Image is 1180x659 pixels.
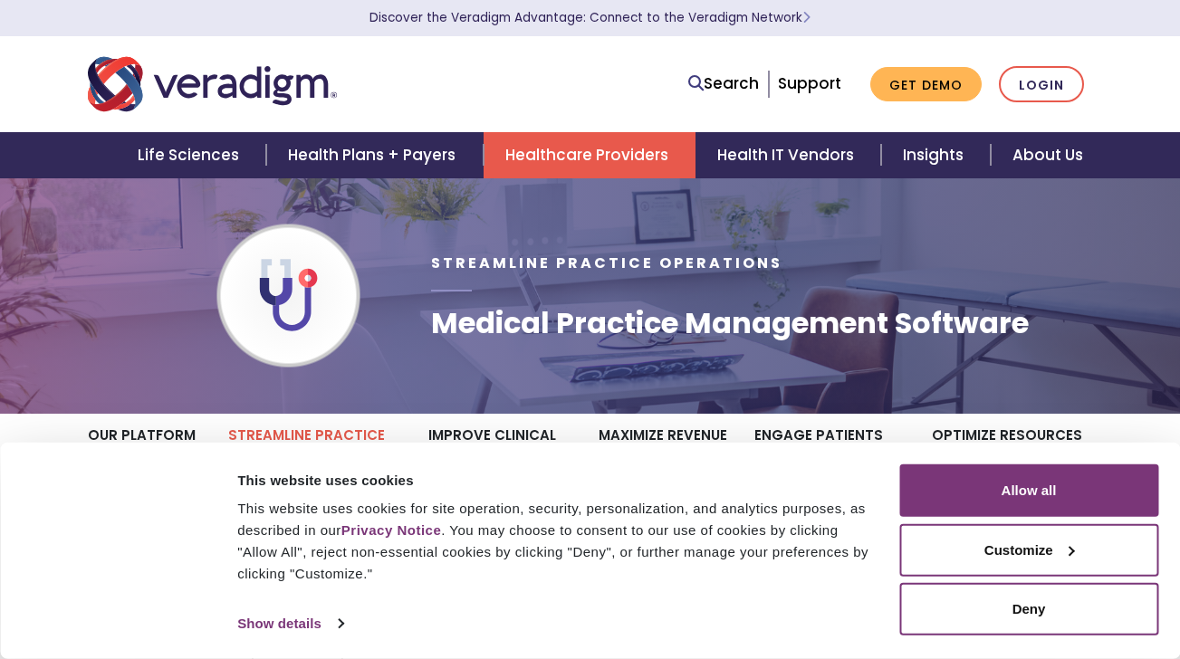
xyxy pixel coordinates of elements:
button: Customize [899,523,1158,576]
a: Health Plans + Payers [266,132,483,178]
h1: Medical Practice Management Software [431,306,1029,340]
a: Show details [237,610,342,637]
div: This website uses cookies for site operation, security, personalization, and analytics purposes, ... [237,498,878,585]
span: Learn More [802,9,811,26]
button: Deny [899,583,1158,635]
a: About Us [991,132,1105,178]
a: Get Demo [870,67,982,102]
span: Streamline Practice Operations [431,253,782,273]
a: Support [778,72,841,94]
a: Health IT Vendors [696,132,881,178]
a: Life Sciences [116,132,266,178]
a: Healthcare Providers [484,132,696,178]
a: Insights [881,132,991,178]
a: Search [688,72,759,96]
a: Privacy Notice [341,522,441,538]
a: Discover the Veradigm Advantage: Connect to the Veradigm NetworkLearn More [369,9,811,26]
div: This website uses cookies [237,469,878,491]
a: Login [999,66,1084,103]
img: Veradigm logo [88,54,337,114]
button: Allow all [899,464,1158,517]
